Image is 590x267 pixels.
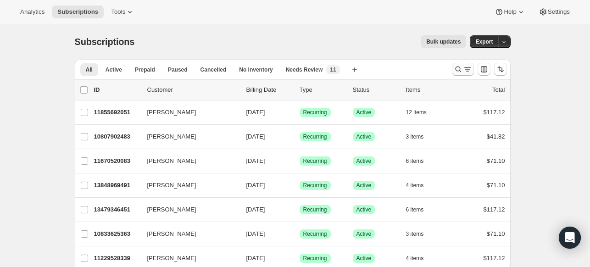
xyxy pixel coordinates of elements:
[559,227,581,249] div: Open Intercom Messenger
[246,182,265,189] span: [DATE]
[111,8,125,16] span: Tools
[20,8,45,16] span: Analytics
[57,8,98,16] span: Subscriptions
[142,178,234,193] button: [PERSON_NAME]
[347,63,362,76] button: Create new view
[356,157,372,165] span: Active
[406,109,427,116] span: 12 items
[478,63,490,76] button: Customize table column order and visibility
[246,230,265,237] span: [DATE]
[94,181,140,190] p: 13848969491
[356,206,372,213] span: Active
[492,85,505,95] p: Total
[86,66,93,73] span: All
[246,85,292,95] p: Billing Date
[303,206,327,213] span: Recurring
[94,179,505,192] div: 13848969491[PERSON_NAME][DATE]SuccessRecurringSuccessActive4 items$71.10
[484,255,505,261] span: $117.12
[406,130,434,143] button: 3 items
[406,182,424,189] span: 4 items
[356,230,372,238] span: Active
[300,85,345,95] div: Type
[406,252,434,265] button: 4 items
[239,66,273,73] span: No inventory
[548,8,570,16] span: Settings
[303,230,327,238] span: Recurring
[94,85,505,95] div: IDCustomerBilling DateTypeStatusItemsTotal
[200,66,227,73] span: Cancelled
[356,182,372,189] span: Active
[487,230,505,237] span: $71.10
[94,252,505,265] div: 11229528339[PERSON_NAME][DATE]SuccessRecurringSuccessActive4 items$117.12
[533,6,575,18] button: Settings
[303,255,327,262] span: Recurring
[356,133,372,140] span: Active
[142,227,234,241] button: [PERSON_NAME]
[94,155,505,167] div: 11670520083[PERSON_NAME][DATE]SuccessRecurringSuccessActive6 items$71.10
[406,133,424,140] span: 3 items
[94,132,140,141] p: 10807902483
[142,202,234,217] button: [PERSON_NAME]
[484,109,505,116] span: $117.12
[147,181,196,190] span: [PERSON_NAME]
[406,155,434,167] button: 6 items
[147,156,196,166] span: [PERSON_NAME]
[246,133,265,140] span: [DATE]
[52,6,104,18] button: Subscriptions
[147,205,196,214] span: [PERSON_NAME]
[142,105,234,120] button: [PERSON_NAME]
[426,38,461,45] span: Bulk updates
[452,63,474,76] button: Search and filter results
[406,157,424,165] span: 6 items
[303,109,327,116] span: Recurring
[489,6,531,18] button: Help
[142,251,234,266] button: [PERSON_NAME]
[475,38,493,45] span: Export
[106,66,122,73] span: Active
[147,132,196,141] span: [PERSON_NAME]
[356,109,372,116] span: Active
[94,203,505,216] div: 13479346451[PERSON_NAME][DATE]SuccessRecurringSuccessActive6 items$117.12
[94,228,505,240] div: 10833625363[PERSON_NAME][DATE]SuccessRecurringSuccessActive3 items$71.10
[246,255,265,261] span: [DATE]
[94,229,140,239] p: 10833625363
[406,228,434,240] button: 3 items
[94,254,140,263] p: 11229528339
[406,85,452,95] div: Items
[142,154,234,168] button: [PERSON_NAME]
[330,66,336,73] span: 11
[406,179,434,192] button: 4 items
[487,133,505,140] span: $41.82
[356,255,372,262] span: Active
[94,106,505,119] div: 11855692051[PERSON_NAME][DATE]SuccessRecurringSuccessActive12 items$117.12
[135,66,155,73] span: Prepaid
[94,205,140,214] p: 13479346451
[494,63,507,76] button: Sort the results
[106,6,140,18] button: Tools
[303,133,327,140] span: Recurring
[147,229,196,239] span: [PERSON_NAME]
[470,35,498,48] button: Export
[168,66,188,73] span: Paused
[94,85,140,95] p: ID
[487,182,505,189] span: $71.10
[94,108,140,117] p: 11855692051
[246,206,265,213] span: [DATE]
[303,182,327,189] span: Recurring
[487,157,505,164] span: $71.10
[303,157,327,165] span: Recurring
[286,66,323,73] span: Needs Review
[15,6,50,18] button: Analytics
[147,108,196,117] span: [PERSON_NAME]
[406,255,424,262] span: 4 items
[142,129,234,144] button: [PERSON_NAME]
[353,85,399,95] p: Status
[406,230,424,238] span: 3 items
[421,35,466,48] button: Bulk updates
[406,206,424,213] span: 6 items
[246,109,265,116] span: [DATE]
[406,106,437,119] button: 12 items
[484,206,505,213] span: $117.12
[75,37,135,47] span: Subscriptions
[504,8,516,16] span: Help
